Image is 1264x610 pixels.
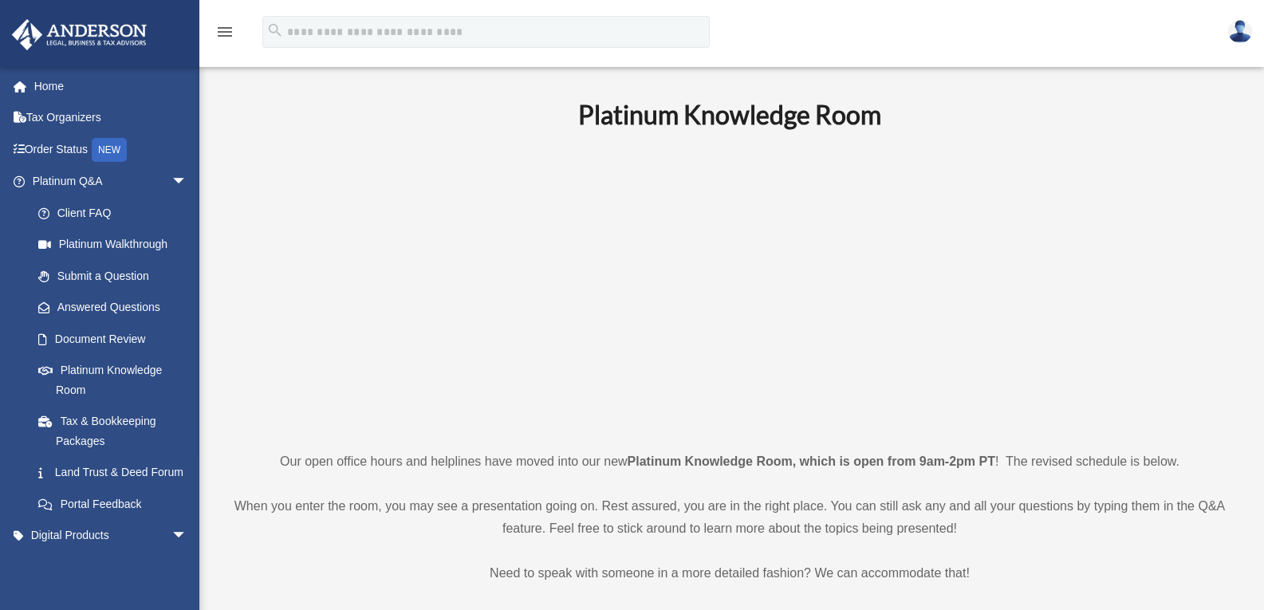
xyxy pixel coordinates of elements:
[11,551,211,583] a: My Entitiesarrow_drop_down
[11,520,211,552] a: Digital Productsarrow_drop_down
[22,488,211,520] a: Portal Feedback
[215,22,234,41] i: menu
[22,229,211,261] a: Platinum Walkthrough
[266,22,284,39] i: search
[22,292,211,324] a: Answered Questions
[11,102,211,134] a: Tax Organizers
[22,323,211,355] a: Document Review
[22,406,211,457] a: Tax & Bookkeeping Packages
[1228,20,1252,43] img: User Pic
[171,520,203,553] span: arrow_drop_down
[22,355,203,406] a: Platinum Knowledge Room
[578,99,881,130] b: Platinum Knowledge Room
[171,551,203,584] span: arrow_drop_down
[628,455,995,468] strong: Platinum Knowledge Room, which is open from 9am-2pm PT
[11,70,211,102] a: Home
[92,138,127,162] div: NEW
[7,19,152,50] img: Anderson Advisors Platinum Portal
[227,495,1232,540] p: When you enter the room, you may see a presentation going on. Rest assured, you are in the right ...
[490,152,969,421] iframe: 231110_Toby_KnowledgeRoom
[11,133,211,166] a: Order StatusNEW
[11,166,211,198] a: Platinum Q&Aarrow_drop_down
[22,260,211,292] a: Submit a Question
[227,451,1232,473] p: Our open office hours and helplines have moved into our new ! The revised schedule is below.
[171,166,203,199] span: arrow_drop_down
[227,562,1232,584] p: Need to speak with someone in a more detailed fashion? We can accommodate that!
[22,457,211,489] a: Land Trust & Deed Forum
[215,28,234,41] a: menu
[22,197,211,229] a: Client FAQ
